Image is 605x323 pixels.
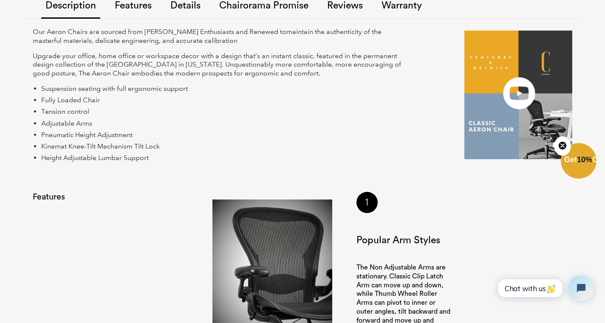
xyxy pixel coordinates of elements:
[41,107,89,115] span: Tension control
[561,144,597,180] div: Get10%OffClose teaser
[41,131,133,139] span: Pneumatic Height Adjustment
[41,84,188,93] span: Suspension seating with full ergonomic support
[489,268,601,308] iframe: Tidio Chat
[33,28,382,45] span: maintain the authenticity of the masterful materials, delicate engineering, and accurate calibration
[554,136,571,156] button: Close teaser
[41,142,160,150] span: Kinemat Knee-Tilt Mechanism Tilt Lock
[577,155,592,164] span: 10%
[41,96,100,104] span: Fully Loaded Chair
[33,28,286,36] span: Our Aeron Chairs are sourced from [PERSON_NAME] Enthusiasts and Renewed to
[356,234,452,246] h3: Popular Arm Styles
[564,155,603,164] span: Get Off
[356,192,378,213] div: 1
[41,119,92,127] span: Adjustable Arms
[41,154,149,162] span: Height Adjustable Lumbar Support
[464,31,572,159] img: OverProject.PNG
[33,192,87,202] h2: Features
[33,52,410,78] p: Upgrade your office, home office or workspace decor with a design that’s an instant classic, feat...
